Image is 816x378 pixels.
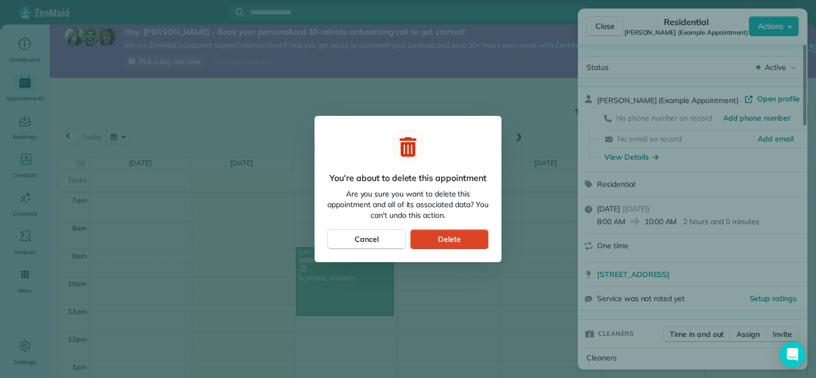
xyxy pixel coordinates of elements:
span: You're about to delete this appointment [329,171,486,184]
button: Cancel [327,229,406,249]
span: Delete [438,234,461,245]
button: Delete [410,229,489,249]
span: Cancel [355,234,379,245]
span: Are you sure you want to delete this appointment and all of its associated data? You can't undo t... [327,188,489,220]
